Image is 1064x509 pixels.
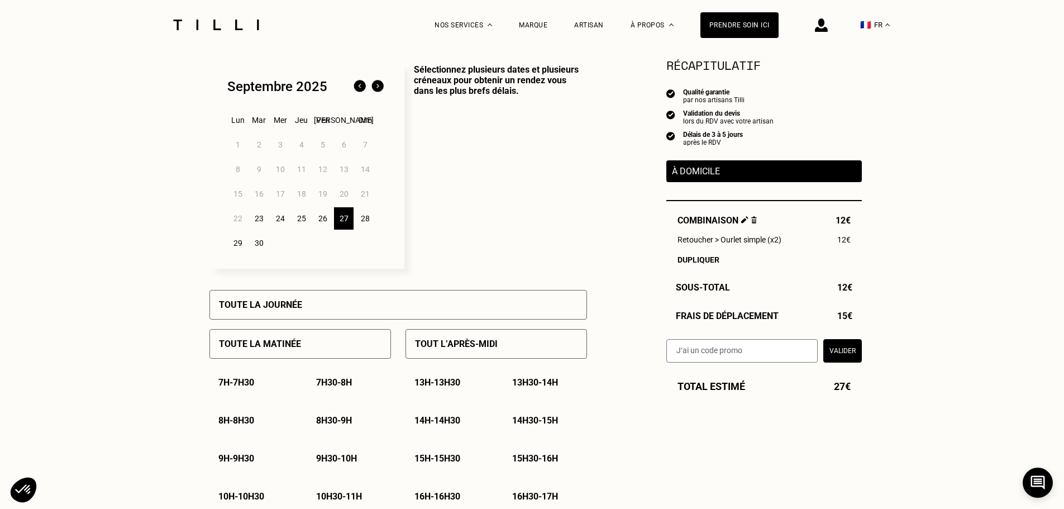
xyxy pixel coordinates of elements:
[249,232,269,254] div: 30
[815,18,828,32] img: icône connexion
[488,23,492,26] img: Menu déroulant
[270,207,290,230] div: 24
[837,282,852,293] span: 12€
[219,339,301,349] p: Toute la matinée
[316,491,362,502] p: 10h30 - 11h
[677,215,757,226] span: Combinaison
[836,215,851,226] span: 12€
[512,453,558,464] p: 15h30 - 16h
[672,166,856,177] p: À domicile
[666,311,862,321] div: Frais de déplacement
[414,377,460,388] p: 13h - 13h30
[834,380,851,392] span: 27€
[666,56,862,74] section: Récapitulatif
[316,415,352,426] p: 8h30 - 9h
[666,131,675,141] img: icon list info
[741,216,748,223] img: Éditer
[677,235,781,244] span: Retoucher > Ourlet simple (x2)
[512,377,558,388] p: 13h30 - 14h
[683,96,745,104] div: par nos artisans Tilli
[666,339,818,363] input: J‘ai un code promo
[837,311,852,321] span: 15€
[519,21,547,29] a: Marque
[666,282,862,293] div: Sous-Total
[292,207,311,230] div: 25
[218,377,254,388] p: 7h - 7h30
[355,207,375,230] div: 28
[885,23,890,26] img: menu déroulant
[666,380,862,392] div: Total estimé
[683,139,743,146] div: après le RDV
[512,415,558,426] p: 14h30 - 15h
[700,12,779,38] a: Prendre soin ici
[414,415,460,426] p: 14h - 14h30
[512,491,558,502] p: 16h30 - 17h
[218,415,254,426] p: 8h - 8h30
[218,491,264,502] p: 10h - 10h30
[683,117,774,125] div: lors du RDV avec votre artisan
[316,377,352,388] p: 7h30 - 8h
[574,21,604,29] a: Artisan
[751,216,757,223] img: Supprimer
[313,207,332,230] div: 26
[414,491,460,502] p: 16h - 16h30
[414,453,460,464] p: 15h - 15h30
[169,20,263,30] img: Logo du service de couturière Tilli
[249,207,269,230] div: 23
[666,88,675,98] img: icon list info
[860,20,871,30] span: 🇫🇷
[218,453,254,464] p: 9h - 9h30
[683,110,774,117] div: Validation du devis
[369,78,387,96] img: Mois suivant
[677,255,851,264] div: Dupliquer
[228,232,247,254] div: 29
[316,453,357,464] p: 9h30 - 10h
[404,64,587,269] p: Sélectionnez plusieurs dates et plusieurs créneaux pour obtenir un rendez vous dans les plus bref...
[683,131,743,139] div: Délais de 3 à 5 jours
[415,339,498,349] p: Tout l’après-midi
[351,78,369,96] img: Mois précédent
[669,23,674,26] img: Menu déroulant à propos
[823,339,862,363] button: Valider
[683,88,745,96] div: Qualité garantie
[227,79,327,94] div: Septembre 2025
[334,207,354,230] div: 27
[666,110,675,120] img: icon list info
[219,299,302,310] p: Toute la journée
[837,235,851,244] span: 12€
